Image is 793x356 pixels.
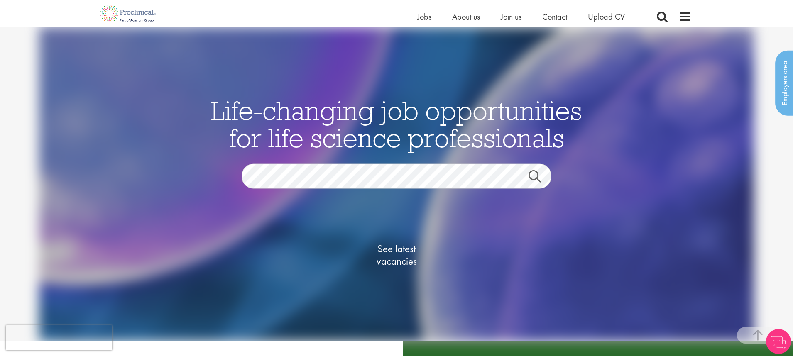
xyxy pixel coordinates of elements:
[355,242,438,267] span: See latest vacancies
[39,27,754,341] img: candidate home
[417,11,431,22] a: Jobs
[766,329,791,354] img: Chatbot
[355,209,438,300] a: See latestvacancies
[211,93,582,154] span: Life-changing job opportunities for life science professionals
[542,11,567,22] a: Contact
[588,11,625,22] a: Upload CV
[6,325,112,350] iframe: reCAPTCHA
[452,11,480,22] a: About us
[522,170,558,186] a: Job search submit button
[501,11,521,22] a: Join us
